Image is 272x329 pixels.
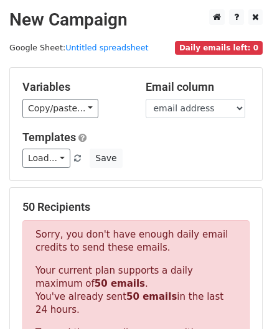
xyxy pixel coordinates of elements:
small: Google Sheet: [9,43,149,52]
h5: Email column [146,80,250,94]
strong: 50 emails [95,278,145,289]
a: Copy/paste... [22,99,98,118]
a: Load... [22,149,70,168]
span: Daily emails left: 0 [175,41,263,55]
p: Your current plan supports a daily maximum of . You've already sent in the last 24 hours. [35,264,237,317]
a: Untitled spreadsheet [65,43,148,52]
a: Templates [22,131,76,144]
h5: 50 Recipients [22,200,250,214]
h2: New Campaign [9,9,263,30]
iframe: Chat Widget [210,269,272,329]
button: Save [90,149,122,168]
p: Sorry, you don't have enough daily email credits to send these emails. [35,228,237,254]
h5: Variables [22,80,127,94]
a: Daily emails left: 0 [175,43,263,52]
strong: 50 emails [126,291,177,302]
